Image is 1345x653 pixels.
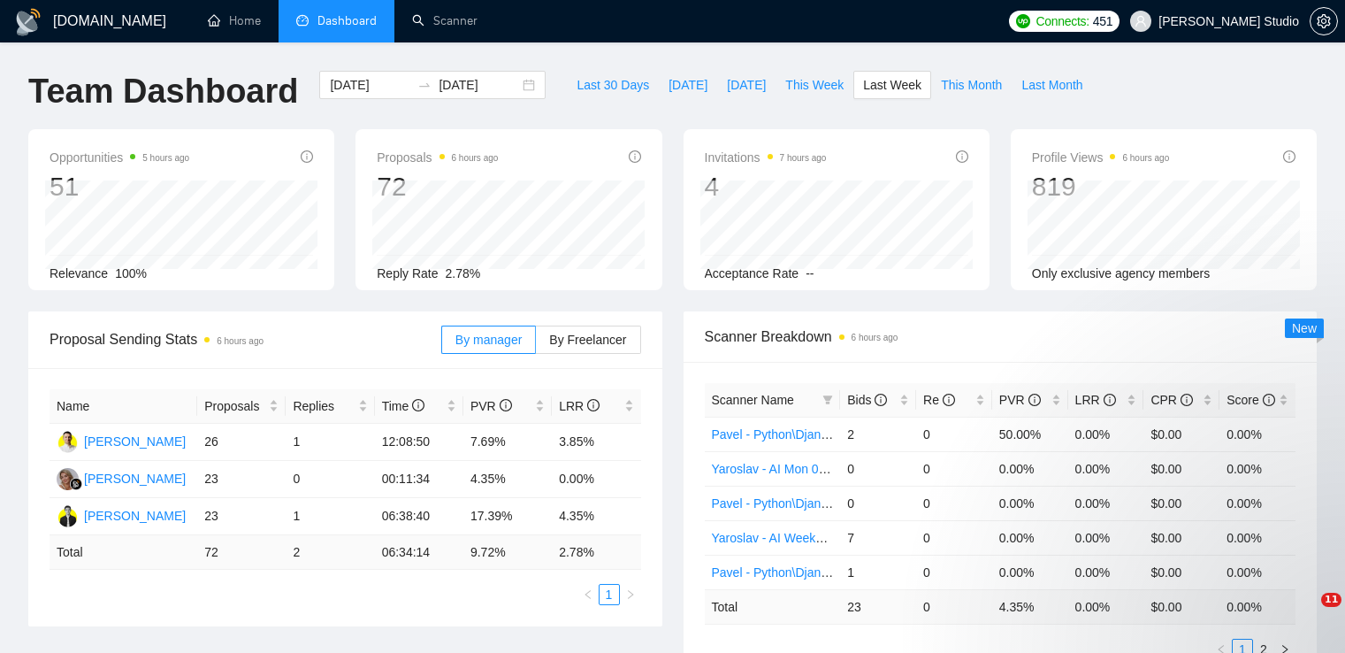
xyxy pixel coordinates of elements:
[916,451,992,486] td: 0
[1143,417,1219,451] td: $0.00
[712,462,878,476] a: Yaroslav - AI Mon 00:00-10:00
[455,333,522,347] span: By manager
[463,498,552,535] td: 17.39%
[142,153,189,163] time: 5 hours ago
[1122,153,1169,163] time: 6 hours ago
[840,486,916,520] td: 0
[1032,170,1170,204] div: 819
[992,486,1068,520] td: 0.00%
[705,326,1296,348] span: Scanner Breakdown
[412,399,424,411] span: info-circle
[1093,12,1112,31] span: 451
[559,399,600,413] span: LRR
[1263,394,1275,406] span: info-circle
[204,396,265,416] span: Proposals
[992,589,1068,624] td: 4.35 %
[1032,147,1170,168] span: Profile Views
[776,71,853,99] button: This Week
[577,75,649,95] span: Last 30 Days
[840,589,916,624] td: 23
[50,389,197,424] th: Name
[417,78,432,92] span: to
[916,486,992,520] td: 0
[943,394,955,406] span: info-circle
[412,13,478,28] a: searchScanner
[197,461,286,498] td: 23
[197,498,286,535] td: 23
[1310,7,1338,35] button: setting
[863,75,921,95] span: Last Week
[712,531,837,545] a: Yaroslav - AI Weekend
[197,535,286,570] td: 72
[620,584,641,605] li: Next Page
[852,333,898,342] time: 6 hours ago
[1068,589,1144,624] td: 0.00 %
[330,75,410,95] input: Start date
[552,461,640,498] td: 0.00%
[629,150,641,163] span: info-circle
[463,461,552,498] td: 4.35%
[1150,393,1192,407] span: CPR
[1143,451,1219,486] td: $0.00
[452,153,499,163] time: 6 hours ago
[1143,589,1219,624] td: $ 0.00
[712,393,794,407] span: Scanner Name
[375,424,463,461] td: 12:08:50
[375,461,463,498] td: 00:11:34
[463,535,552,570] td: 9.72 %
[286,424,374,461] td: 1
[286,389,374,424] th: Replies
[1016,14,1030,28] img: upwork-logo.png
[916,417,992,451] td: 0
[84,506,186,526] div: [PERSON_NAME]
[1321,593,1341,607] span: 11
[375,498,463,535] td: 06:38:40
[301,150,313,163] span: info-circle
[1219,451,1295,486] td: 0.00%
[57,431,79,453] img: PO
[780,153,827,163] time: 7 hours ago
[115,266,147,280] span: 100%
[293,396,354,416] span: Replies
[1219,417,1295,451] td: 0.00%
[1292,321,1317,335] span: New
[669,75,707,95] span: [DATE]
[840,520,916,555] td: 7
[1104,394,1116,406] span: info-circle
[500,399,512,411] span: info-circle
[1285,593,1327,635] iframe: Intercom live chat
[1032,266,1211,280] span: Only exclusive agency members
[296,14,309,27] span: dashboard
[785,75,844,95] span: This Week
[317,13,377,28] span: Dashboard
[50,328,441,350] span: Proposal Sending Stats
[1310,14,1338,28] a: setting
[712,565,973,580] a: Pavel - Python\Django [DATE] evening to 00 00
[1311,14,1337,28] span: setting
[197,389,286,424] th: Proposals
[50,170,189,204] div: 51
[727,75,766,95] span: [DATE]
[717,71,776,99] button: [DATE]
[583,589,593,600] span: left
[1068,451,1144,486] td: 0.00%
[819,387,837,413] span: filter
[620,584,641,605] button: right
[599,584,620,605] li: 1
[70,478,82,490] img: gigradar-bm.png
[1227,393,1274,407] span: Score
[992,417,1068,451] td: 50.00%
[463,424,552,461] td: 7.69%
[705,266,799,280] span: Acceptance Rate
[382,399,424,413] span: Time
[50,535,197,570] td: Total
[470,399,512,413] span: PVR
[577,584,599,605] li: Previous Page
[1028,394,1041,406] span: info-circle
[705,147,827,168] span: Invitations
[1219,589,1295,624] td: 0.00 %
[84,432,186,451] div: [PERSON_NAME]
[923,393,955,407] span: Re
[1181,394,1193,406] span: info-circle
[50,147,189,168] span: Opportunities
